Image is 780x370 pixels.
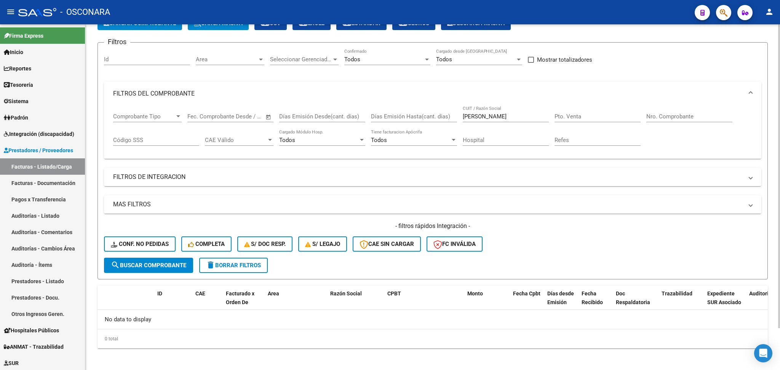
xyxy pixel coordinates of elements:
[199,258,268,273] button: Borrar Filtros
[244,241,286,247] span: S/ Doc Resp.
[225,113,262,120] input: Fecha fin
[279,137,295,144] span: Todos
[113,200,743,209] mat-panel-title: MAS FILTROS
[113,89,743,98] mat-panel-title: FILTROS DEL COMPROBANTE
[157,290,162,297] span: ID
[467,290,483,297] span: Monto
[464,285,510,319] datatable-header-cell: Monto
[613,285,659,319] datatable-header-cell: Doc Respaldatoria
[4,359,19,367] span: SUR
[547,290,574,305] span: Días desde Emisión
[188,241,225,247] span: Completa
[616,290,650,305] span: Doc Respaldatoria
[4,32,43,40] span: Firma Express
[765,7,774,16] mat-icon: person
[261,20,281,27] span: CSV
[4,48,23,56] span: Inicio
[206,262,261,269] span: Borrar Filtros
[344,56,360,63] span: Todos
[384,285,464,319] datatable-header-cell: CPBT
[510,285,544,319] datatable-header-cell: Fecha Cpbt
[60,4,110,21] span: - OSCONARA
[6,7,15,16] mat-icon: menu
[111,260,120,270] mat-icon: search
[4,146,73,155] span: Prestadores / Proveedores
[305,241,340,247] span: S/ legajo
[544,285,579,319] datatable-header-cell: Días desde Emisión
[4,113,28,122] span: Padrón
[582,290,603,305] span: Fecha Recibido
[196,56,257,63] span: Area
[223,285,265,319] datatable-header-cell: Facturado x Orden De
[205,137,267,144] span: CAE Válido
[270,56,332,63] span: Seleccionar Gerenciador
[327,285,384,319] datatable-header-cell: Razón Social
[226,290,254,305] span: Facturado x Orden De
[237,236,293,252] button: S/ Doc Resp.
[4,326,59,335] span: Hospitales Públicos
[398,20,429,27] span: Gecros
[195,290,205,297] span: CAE
[264,113,273,121] button: Open calendar
[704,285,746,319] datatable-header-cell: Expediente SUR Asociado
[298,236,347,252] button: S/ legajo
[427,236,483,252] button: FC Inválida
[104,195,761,214] mat-expansion-panel-header: MAS FILTROS
[181,236,232,252] button: Completa
[268,290,279,297] span: Area
[111,241,169,247] span: Conf. no pedidas
[104,106,761,159] div: FILTROS DEL COMPROBANTE
[537,55,592,64] span: Mostrar totalizadores
[97,329,768,348] div: 0 total
[113,173,743,181] mat-panel-title: FILTROS DE INTEGRACION
[187,113,218,120] input: Fecha inicio
[4,130,74,138] span: Integración (discapacidad)
[104,37,130,47] h3: Filtros
[4,81,33,89] span: Tesorería
[330,290,362,297] span: Razón Social
[206,260,215,270] mat-icon: delete
[111,262,186,269] span: Buscar Comprobante
[754,344,772,362] div: Open Intercom Messenger
[192,285,223,319] datatable-header-cell: CAE
[154,285,192,319] datatable-header-cell: ID
[4,343,64,351] span: ANMAT - Trazabilidad
[433,241,476,247] span: FC Inválida
[353,236,421,252] button: CAE SIN CARGAR
[97,310,768,329] div: No data to display
[342,20,380,27] span: Estandar
[104,168,761,186] mat-expansion-panel-header: FILTROS DE INTEGRACION
[4,97,29,105] span: Sistema
[104,236,176,252] button: Conf. no pedidas
[299,20,324,27] span: EXCEL
[659,285,704,319] datatable-header-cell: Trazabilidad
[265,285,316,319] datatable-header-cell: Area
[662,290,692,297] span: Trazabilidad
[104,222,761,230] h4: - filtros rápidos Integración -
[4,64,31,73] span: Reportes
[436,56,452,63] span: Todos
[113,113,175,120] span: Comprobante Tipo
[749,290,772,297] span: Auditoria
[371,137,387,144] span: Todos
[360,241,414,247] span: CAE SIN CARGAR
[387,290,401,297] span: CPBT
[513,290,540,297] span: Fecha Cpbt
[104,81,761,106] mat-expansion-panel-header: FILTROS DEL COMPROBANTE
[104,258,193,273] button: Buscar Comprobante
[707,290,741,305] span: Expediente SUR Asociado
[579,285,613,319] datatable-header-cell: Fecha Recibido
